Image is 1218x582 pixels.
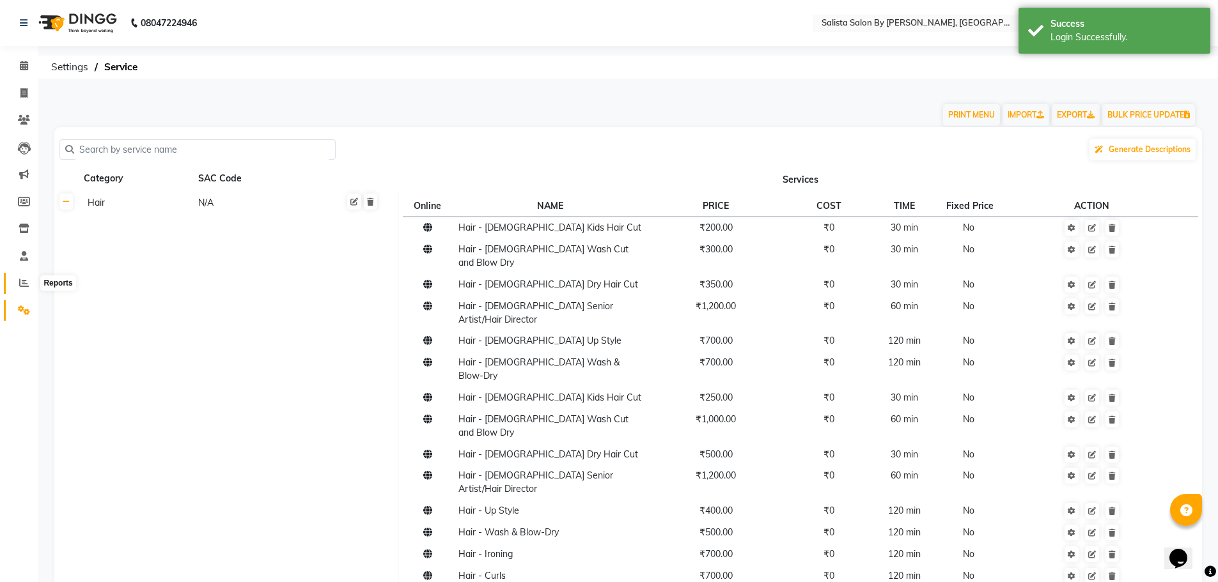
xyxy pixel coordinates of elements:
span: ₹700.00 [699,356,733,368]
span: Hair - [DEMOGRAPHIC_DATA] Wash & Blow-Dry [458,356,620,381]
span: Hair - Up Style [458,505,519,516]
span: 120 min [888,548,921,560]
span: No [963,279,974,290]
button: PRINT MENU [943,104,1000,126]
span: Hair - [DEMOGRAPHIC_DATA] Wash Cut and Blow Dry [458,243,629,268]
iframe: chat widget [1164,531,1205,569]
span: 120 min [888,505,921,516]
div: Success [1050,17,1201,31]
span: ₹0 [824,470,834,481]
div: Category [82,171,192,187]
span: No [963,300,974,312]
span: Hair - [DEMOGRAPHIC_DATA] Senior Artist/Hair Director [458,470,613,494]
div: Login Successfully. [1050,31,1201,44]
a: IMPORT [1003,104,1049,126]
span: No [963,392,974,403]
span: 60 min [891,300,918,312]
span: 60 min [891,470,918,481]
span: ₹0 [824,413,834,425]
span: 30 min [891,222,918,233]
span: ₹0 [824,392,834,403]
span: ₹0 [824,243,834,255]
span: Settings [45,56,95,79]
input: Search by service name [74,140,330,160]
th: NAME [454,195,646,217]
span: Hair - [DEMOGRAPHIC_DATA] Up Style [458,335,621,346]
span: 120 min [888,526,921,538]
th: Online [403,195,454,217]
span: 120 min [888,356,921,368]
button: BULK PRICE UPDATE [1102,104,1195,126]
span: No [963,505,974,516]
span: ₹700.00 [699,335,733,346]
span: Hair - [DEMOGRAPHIC_DATA] Dry Hair Cut [458,279,638,290]
span: ₹0 [824,300,834,312]
span: 60 min [891,413,918,425]
span: ₹0 [824,356,834,368]
img: logo [33,5,120,41]
span: Service [98,56,144,79]
span: ₹0 [824,222,834,233]
div: SAC Code [197,171,306,187]
div: Reports [40,275,75,291]
span: No [963,243,974,255]
a: EXPORT [1052,104,1100,126]
span: 30 min [891,279,918,290]
div: Hair [82,195,192,211]
span: 120 min [888,335,921,346]
span: ₹200.00 [699,222,733,233]
span: 30 min [891,448,918,460]
span: ₹350.00 [699,279,733,290]
span: ₹0 [824,335,834,346]
span: Hair - [DEMOGRAPHIC_DATA] Wash Cut and Blow Dry [458,413,629,438]
span: ₹250.00 [699,392,733,403]
span: ₹0 [824,548,834,560]
span: ₹1,000.00 [696,413,736,425]
span: No [963,335,974,346]
span: ₹0 [824,448,834,460]
span: Hair - [DEMOGRAPHIC_DATA] Kids Hair Cut [458,392,641,403]
span: No [963,413,974,425]
span: ₹400.00 [699,505,733,516]
th: PRICE [646,195,786,217]
span: Generate Descriptions [1109,144,1191,154]
span: No [963,548,974,560]
span: Hair - Ironing [458,548,513,560]
span: No [963,222,974,233]
span: Hair - [DEMOGRAPHIC_DATA] Senior Artist/Hair Director [458,300,613,325]
span: No [963,570,974,581]
span: Hair - [DEMOGRAPHIC_DATA] Dry Hair Cut [458,448,638,460]
th: ACTION [1006,195,1176,217]
span: Hair - [DEMOGRAPHIC_DATA] Kids Hair Cut [458,222,641,233]
span: 30 min [891,243,918,255]
span: No [963,356,974,368]
span: ₹500.00 [699,448,733,460]
b: 08047224946 [141,5,197,41]
span: ₹0 [824,505,834,516]
span: ₹0 [824,526,834,538]
span: ₹700.00 [699,570,733,581]
span: ₹700.00 [699,548,733,560]
span: ₹0 [824,570,834,581]
span: ₹1,200.00 [696,300,736,312]
span: Hair - Curls [458,570,506,581]
div: N/A [197,195,306,211]
span: ₹300.00 [699,243,733,255]
span: Hair - Wash & Blow-Dry [458,526,559,538]
th: Fixed Price [936,195,1006,217]
span: ₹1,200.00 [696,470,736,481]
span: No [963,448,974,460]
span: ₹500.00 [699,526,733,538]
button: Generate Descriptions [1089,139,1196,160]
span: ₹0 [824,279,834,290]
span: No [963,526,974,538]
span: 30 min [891,392,918,403]
span: No [963,470,974,481]
span: 120 min [888,570,921,581]
th: COST [786,195,872,217]
th: Services [399,167,1203,191]
th: TIME [872,195,936,217]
